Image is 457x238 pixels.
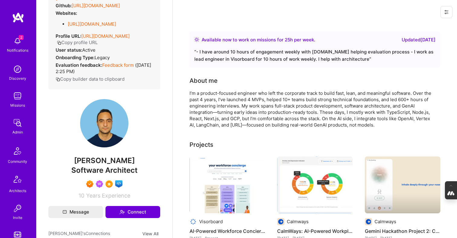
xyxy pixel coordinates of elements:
div: Admin [12,129,23,135]
img: User Avatar [80,99,128,147]
span: 10 [79,192,84,199]
img: Gemini Hackathon Project 2: CalmWays B2C Mental Health App [365,156,440,213]
strong: Github: [56,3,72,8]
div: Visorboard [199,218,223,225]
a: Feedback form [102,62,134,68]
i: icon Mail [63,210,67,214]
h4: AI-Powered Workforce Concierge Development [190,227,265,235]
div: Invite [13,214,22,221]
span: legacy [95,55,110,60]
strong: Onboarding Type: [56,55,95,60]
img: Company logo [365,218,372,225]
i: icon Connect [119,209,125,215]
a: [URL][DOMAIN_NAME] [81,33,130,39]
div: Projects [190,140,213,149]
img: Exceptional A.Teamer [86,180,93,188]
div: About me [190,76,218,85]
img: SelectionTeam [105,180,113,188]
img: admin teamwork [11,117,24,129]
i: icon Copy [57,40,61,45]
a: [URL][DOMAIN_NAME] [68,21,116,27]
strong: Evaluation feedback: [56,62,102,68]
img: Community [10,144,25,158]
img: logo [12,12,24,23]
img: Invite [11,202,24,214]
div: Calmways [287,218,309,225]
div: Architects [9,188,26,194]
img: tokens [14,232,21,237]
div: Community [8,158,27,165]
img: discovery [11,63,24,75]
strong: Websites: [56,10,77,16]
h4: Gemini Hackathon Project 2: CalmWays B2C Mental Health App [365,227,440,235]
span: 2 [19,35,24,40]
span: Active [82,47,96,53]
div: “ - I have around 10 hours of engagement weekly with [DOMAIN_NAME] helping evaluation process - I... [194,48,436,63]
img: Availability [194,37,199,42]
a: [URL][DOMAIN_NAME] [72,3,120,8]
strong: User status: [56,47,82,53]
div: I’m a product-focused engineer who left the corporate track to build fast, lean, and meaningful s... [190,90,431,128]
img: Company logo [277,218,284,225]
div: Updated [DATE] [402,36,436,43]
div: ( [DATE] 2:25 PM ) [56,62,153,75]
i: icon Copy [56,77,60,82]
img: CalmWays: AI-Powered Workplace Mental Health Platform [277,156,353,213]
button: Message [48,206,103,218]
div: Available now to work on missions for h per week . [202,36,315,43]
img: Front-end guild [115,180,122,188]
img: teamwork [11,90,24,102]
span: [PERSON_NAME] [48,156,160,165]
h4: CalmWays: AI-Powered Workplace Mental Health Platform [277,227,353,235]
div: Notifications [7,47,28,53]
img: bell [11,35,24,47]
span: [PERSON_NAME]'s Connections [48,230,110,237]
span: Years Experience [86,192,130,199]
img: Architects [10,173,25,188]
button: View All [141,230,160,237]
button: Connect [105,206,160,218]
img: Been on Mission [96,180,103,188]
div: Discovery [9,75,26,82]
img: AI-Powered Workforce Concierge Development [190,156,265,213]
span: 25 [285,37,290,43]
button: Copy profile URL [57,39,98,46]
div: Calmways [374,218,396,225]
div: Missions [10,102,25,108]
button: Copy builder data to clipboard [56,76,125,82]
span: Software Architect [71,166,138,175]
strong: Profile URL: [56,33,81,39]
img: Company logo [190,218,197,225]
